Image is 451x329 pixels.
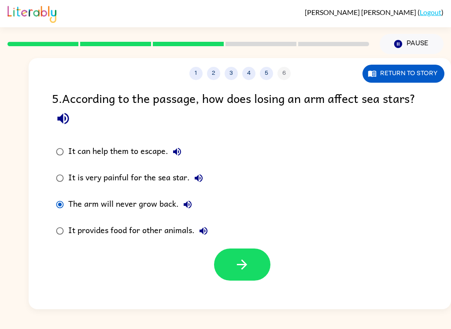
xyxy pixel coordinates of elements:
button: 1 [189,67,203,80]
button: The arm will never grow back. [179,196,196,213]
div: The arm will never grow back. [68,196,196,213]
div: It can help them to escape. [68,143,186,161]
button: Pause [380,34,444,54]
span: [PERSON_NAME] [PERSON_NAME] [305,8,418,16]
div: 5 . According to the passage, how does losing an arm affect sea stars? [52,89,428,130]
button: 3 [225,67,238,80]
button: 2 [207,67,220,80]
button: Return to story [362,65,444,83]
button: 4 [242,67,255,80]
div: It provides food for other animals. [68,222,212,240]
button: 5 [260,67,273,80]
img: Literably [7,4,56,23]
button: It provides food for other animals. [195,222,212,240]
div: ( ) [305,8,444,16]
button: It can help them to escape. [168,143,186,161]
div: It is very painful for the sea star. [68,169,207,187]
button: It is very painful for the sea star. [190,169,207,187]
a: Logout [420,8,441,16]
